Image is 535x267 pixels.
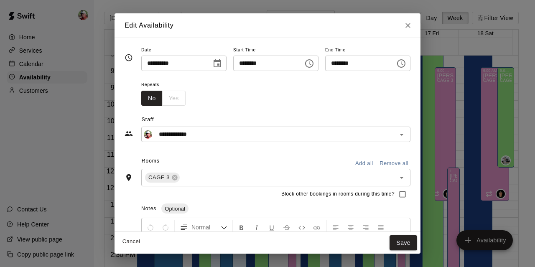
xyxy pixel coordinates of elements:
[250,220,264,235] button: Format Italics
[125,20,173,31] h6: Edit Availability
[161,206,188,212] span: Optional
[393,55,410,72] button: Choose time, selected time is 11:00 AM
[142,158,160,164] span: Rooms
[125,173,133,182] svg: Rooms
[234,220,249,235] button: Format Bold
[377,157,410,170] button: Remove all
[141,206,156,211] span: Notes
[143,220,158,235] button: Undo
[145,173,180,183] div: CAGE 3
[233,45,318,56] span: Start Time
[141,91,186,106] div: outlined button group
[144,130,152,139] img: Jeff Scholzen
[390,235,417,251] button: Save
[141,45,227,56] span: Date
[209,55,226,72] button: Choose date, selected date is Oct 16, 2025
[141,79,192,91] span: Repeats
[359,220,373,235] button: Right Align
[396,172,408,183] button: Open
[344,220,358,235] button: Center Align
[329,220,343,235] button: Left Align
[141,91,163,106] button: No
[125,53,133,62] svg: Timing
[295,220,309,235] button: Insert Code
[281,190,395,198] span: Block other bookings in rooms during this time?
[158,220,173,235] button: Redo
[374,220,388,235] button: Justify Align
[118,235,145,248] button: Cancel
[265,220,279,235] button: Format Underline
[280,220,294,235] button: Format Strikethrough
[351,157,377,170] button: Add all
[325,45,410,56] span: End Time
[145,173,173,182] span: CAGE 3
[191,223,221,231] span: Normal
[310,220,324,235] button: Insert Link
[142,113,410,127] span: Staff
[301,55,318,72] button: Choose time, selected time is 10:00 AM
[396,129,408,140] button: Open
[125,130,133,138] svg: Staff
[400,18,415,33] button: Close
[176,220,231,235] button: Formatting Options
